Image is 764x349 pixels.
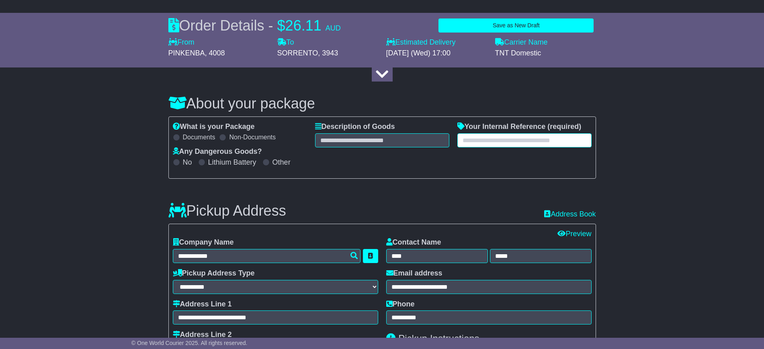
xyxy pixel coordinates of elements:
[168,38,195,47] label: From
[457,122,582,131] label: Your Internal Reference (required)
[168,203,286,219] h3: Pickup Address
[285,17,322,34] span: 26.11
[183,158,192,167] label: No
[229,133,276,141] label: Non-Documents
[386,49,487,58] div: [DATE] (Wed) 17:00
[173,331,232,339] label: Address Line 2
[398,333,479,344] span: Pickup Instructions
[386,238,441,247] label: Contact Name
[544,210,596,219] a: Address Book
[168,17,341,34] div: Order Details -
[205,49,225,57] span: , 4008
[386,38,487,47] label: Estimated Delivery
[208,158,256,167] label: Lithium Battery
[272,158,291,167] label: Other
[173,238,234,247] label: Company Name
[386,300,415,309] label: Phone
[315,122,395,131] label: Description of Goods
[438,18,594,33] button: Save as New Draft
[277,17,285,34] span: $
[326,24,341,32] span: AUD
[131,340,248,346] span: © One World Courier 2025. All rights reserved.
[277,38,294,47] label: To
[277,49,318,57] span: SORRENTO
[495,49,596,58] div: TNT Domestic
[557,230,591,238] a: Preview
[168,96,596,112] h3: About your package
[168,49,205,57] span: PINKENBA
[318,49,338,57] span: , 3943
[495,38,548,47] label: Carrier Name
[386,269,442,278] label: Email address
[173,147,262,156] label: Any Dangerous Goods?
[173,300,232,309] label: Address Line 1
[183,133,215,141] label: Documents
[173,122,255,131] label: What is your Package
[173,269,255,278] label: Pickup Address Type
